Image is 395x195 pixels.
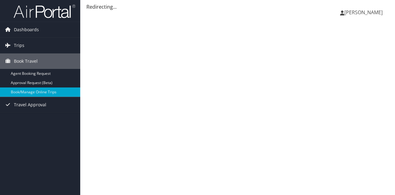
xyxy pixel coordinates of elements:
span: Dashboards [14,22,39,37]
a: [PERSON_NAME] [340,3,389,22]
div: Redirecting... [86,3,389,11]
span: Book Travel [14,53,38,69]
span: [PERSON_NAME] [344,9,383,16]
img: airportal-logo.png [14,4,75,19]
span: Travel Approval [14,97,46,112]
span: Trips [14,38,24,53]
